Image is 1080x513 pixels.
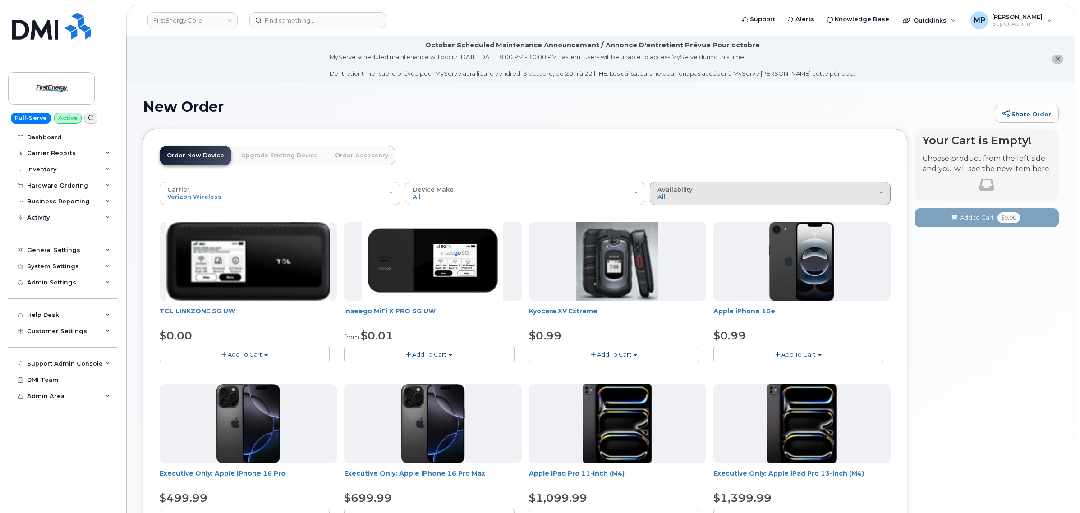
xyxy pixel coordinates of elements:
[713,491,772,504] span: $1,399.99
[713,329,746,342] span: $0.99
[344,307,521,325] div: Inseego MiFi X PRO 5G UW
[167,186,190,193] span: Carrier
[160,307,235,315] a: TCL LINKZONE 5G UW
[529,307,597,315] a: Kyocera XV Extreme
[362,222,503,301] img: Inseego.png
[576,222,658,301] img: xvextreme.gif
[923,154,1051,174] p: Choose product from the left side and you will see the new item here.
[160,469,285,477] a: Executive Only: Apple iPhone 16 Pro
[413,186,454,193] span: Device Make
[167,193,221,200] span: Verizon Wireless
[330,53,855,78] div: MyServe scheduled maintenance will occur [DATE][DATE] 8:00 PM - 10:00 PM Eastern. Users will be u...
[529,469,706,487] div: Apple iPad Pro 11-inch (M4)
[583,384,653,463] img: ipad_pro_11_m4.png
[915,208,1059,227] button: Add to Cart $0.00
[767,384,837,463] img: ipad_pro_11_m4.png
[713,347,883,362] button: Add To Cart
[413,193,421,200] span: All
[160,146,231,165] a: Order New Device
[529,307,706,325] div: Kyocera XV Extreme
[344,469,521,487] div: Executive Only: Apple iPhone 16 Pro Max
[713,469,891,487] div: Executive Only: Apple iPad Pro 13-inch (M4)
[769,222,834,301] img: iphone16e.png
[143,99,990,115] h1: New Order
[425,41,760,50] div: October Scheduled Maintenance Announcement / Annonce D'entretient Prévue Pour octobre
[344,491,392,504] span: $699.99
[160,469,337,487] div: Executive Only: Apple iPhone 16 Pro
[160,347,330,362] button: Add To Cart
[529,469,625,477] a: Apple iPad Pro 11-inch (M4)
[713,307,775,315] a: Apple iPhone 16e
[401,384,465,463] img: iphone_16_pro.png
[361,329,393,342] span: $0.01
[234,146,325,165] a: Upgrade Existing Device
[412,351,446,358] span: Add To Cart
[529,329,561,342] span: $0.99
[657,193,666,200] span: All
[344,333,359,341] small: from
[328,146,395,165] a: Order Accessory
[160,182,400,205] button: Carrier Verizon Wireless
[405,182,646,205] button: Device Make All
[713,469,864,477] a: Executive Only: Apple iPad Pro 13-inch (M4)
[597,351,631,358] span: Add To Cart
[160,307,337,325] div: TCL LINKZONE 5G UW
[160,491,207,504] span: $499.99
[160,329,192,342] span: $0.00
[529,347,699,362] button: Add To Cart
[344,307,436,315] a: Inseego MiFi X PRO 5G UW
[923,134,1051,147] h4: Your Cart is Empty!
[1041,474,1073,506] iframe: Messenger Launcher
[166,222,330,301] img: linkzone5g.png
[216,384,280,463] img: iphone_16_pro.png
[344,469,485,477] a: Executive Only: Apple iPhone 16 Pro Max
[228,351,262,358] span: Add To Cart
[529,491,587,504] span: $1,099.99
[650,182,891,205] button: Availability All
[657,186,693,193] span: Availability
[995,105,1059,123] a: Share Order
[1052,55,1063,64] button: close notification
[713,307,891,325] div: Apple iPhone 16e
[960,213,994,222] span: Add to Cart
[781,351,816,358] span: Add To Cart
[344,347,514,362] button: Add To Cart
[997,212,1020,223] span: $0.00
